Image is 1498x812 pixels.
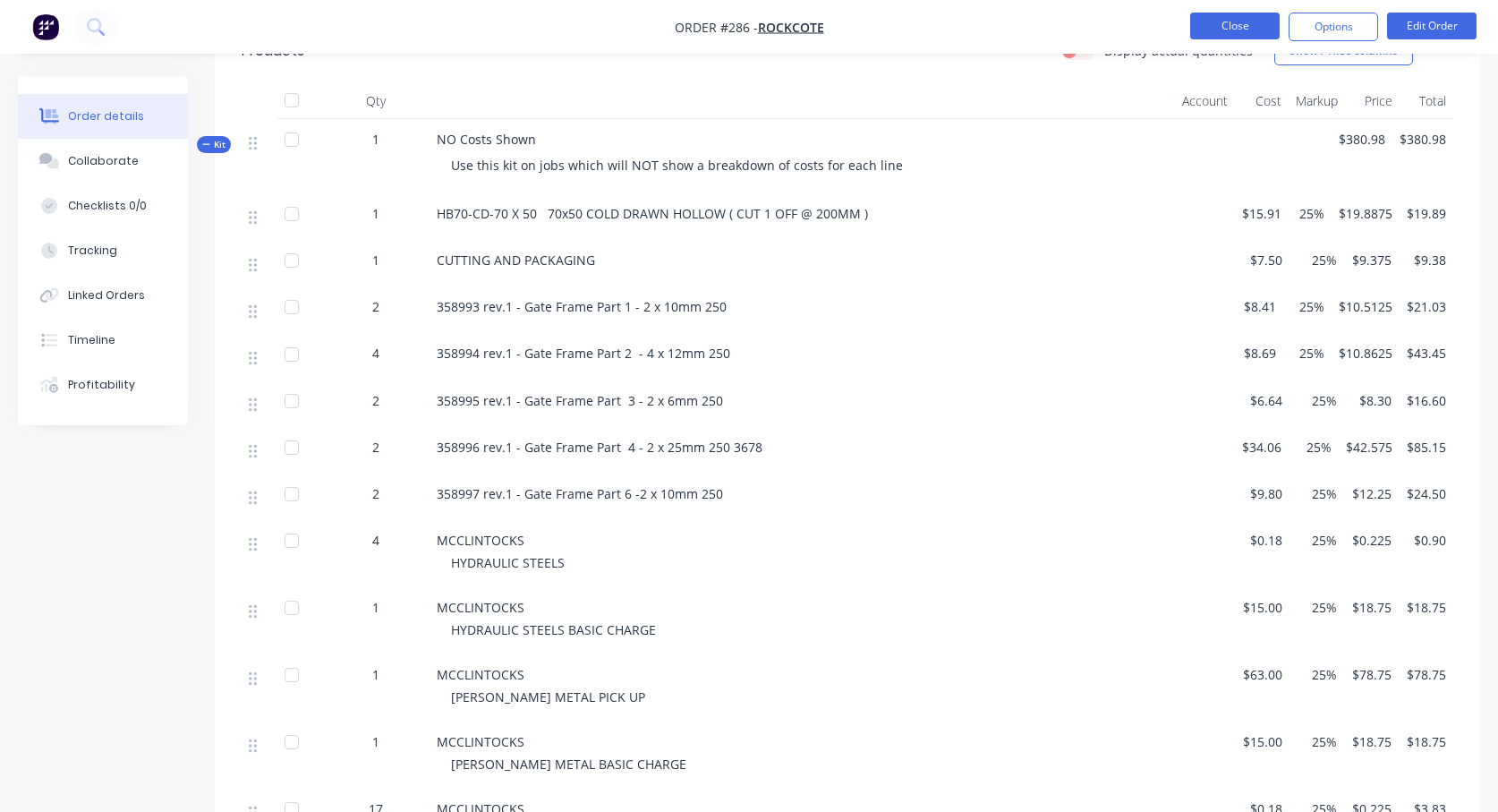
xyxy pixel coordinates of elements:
span: $34.06 [1242,438,1281,457]
span: $9.80 [1242,484,1282,503]
span: 1 [372,204,379,223]
span: 358997 rev.1 - Gate Frame Part 6 -2 x 10mm 250 [437,485,723,502]
div: Price [1345,83,1399,119]
span: NO Costs Shown [437,131,536,148]
span: MCCLINTOCKS [437,599,524,616]
span: $18.75 [1351,732,1392,751]
button: Checklists 0/0 [18,184,188,228]
span: 358995 rev.1 - Gate Frame Part 3 - 2 x 6mm 250 [437,392,723,409]
div: Cost [1235,83,1289,119]
span: HYDRAULIC STEELS [451,554,565,571]
span: 25% [1297,251,1337,269]
img: Factory [32,13,59,40]
span: $19.8875 [1339,204,1392,223]
button: Collaborate [18,139,188,184]
span: $8.30 [1351,391,1392,410]
span: Kit [202,138,226,151]
span: MCCLINTOCKS [437,733,524,750]
span: $15.91 [1242,204,1281,223]
button: Close [1190,13,1280,39]
span: 25% [1297,665,1337,684]
span: 2 [372,391,379,410]
span: $0.90 [1406,531,1446,550]
span: $18.75 [1406,598,1446,617]
span: 1 [372,598,379,617]
span: MCCLINTOCKS [437,666,524,683]
span: $380.98 [1339,130,1385,149]
span: $9.375 [1351,251,1392,269]
span: CUTTING AND PACKAGING [437,252,595,269]
span: $15.00 [1242,598,1282,617]
button: Tracking [18,228,188,273]
span: 25% [1296,438,1332,457]
span: [PERSON_NAME] METAL PICK UP [451,688,645,705]
button: Linked Orders [18,273,188,318]
span: $63.00 [1242,665,1282,684]
span: $24.50 [1406,484,1446,503]
span: HYDRAULIC STEELS BASIC CHARGE [451,621,656,638]
span: $7.50 [1242,251,1282,269]
span: 25% [1290,344,1324,363]
button: Order details [18,94,188,139]
div: Account [1056,83,1235,119]
span: 25% [1297,531,1337,550]
span: 4 [372,344,379,363]
span: 2 [372,297,379,316]
span: Use this kit on jobs which will NOT show a breakdown of costs for each line [451,157,903,174]
span: $85.15 [1407,438,1446,457]
div: Linked Orders [68,287,145,303]
span: $9.38 [1406,251,1446,269]
span: $10.5125 [1339,297,1392,316]
span: 358993 rev.1 - Gate Frame Part 1 - 2 x 10mm 250 [437,298,727,315]
span: $78.75 [1351,665,1392,684]
span: $43.45 [1407,344,1446,363]
span: 4 [372,531,379,550]
span: 358994 rev.1 - Gate Frame Part 2 - 4 x 12mm 250 [437,345,730,362]
div: Markup [1289,83,1345,119]
span: $42.575 [1346,438,1392,457]
div: Checklists 0/0 [68,198,147,214]
div: Kit [197,136,231,153]
span: 25% [1297,732,1337,751]
span: $0.18 [1242,531,1282,550]
span: $380.98 [1400,130,1446,149]
span: HB70-CD-70 X 50 70x50 COLD DRAWN HOLLOW ( CUT 1 OFF @ 200MM ) [437,205,868,222]
span: $8.69 [1242,344,1276,363]
span: [PERSON_NAME] METAL BASIC CHARGE [451,756,686,773]
span: 1 [372,732,379,751]
span: 2 [372,438,379,457]
div: Total [1400,83,1453,119]
button: Timeline [18,318,188,363]
span: $19.89 [1407,204,1446,223]
div: Qty [322,83,430,119]
span: $10.8625 [1339,344,1392,363]
button: Profitability [18,363,188,407]
span: $16.60 [1406,391,1446,410]
span: 2 [372,484,379,503]
span: 1 [372,130,379,149]
span: 1 [372,665,379,684]
span: 25% [1297,484,1337,503]
span: $6.64 [1242,391,1282,410]
span: Order #286 - [675,19,758,36]
span: $18.75 [1351,598,1392,617]
span: $78.75 [1406,665,1446,684]
span: 25% [1297,598,1337,617]
div: Collaborate [68,153,139,169]
span: $15.00 [1242,732,1282,751]
span: $12.25 [1351,484,1392,503]
span: $8.41 [1242,297,1276,316]
span: 358996 rev.1 - Gate Frame Part 4 - 2 x 25mm 250 3678 [437,439,762,456]
a: ROCKCOTE [758,19,824,36]
div: Order details [68,108,144,124]
span: $18.75 [1406,732,1446,751]
button: Options [1289,13,1378,41]
div: Timeline [68,332,115,348]
span: 25% [1290,297,1324,316]
span: 1 [372,251,379,269]
span: MCCLINTOCKS [437,532,524,549]
span: $0.225 [1351,531,1392,550]
span: 25% [1297,391,1337,410]
span: $21.03 [1407,297,1446,316]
